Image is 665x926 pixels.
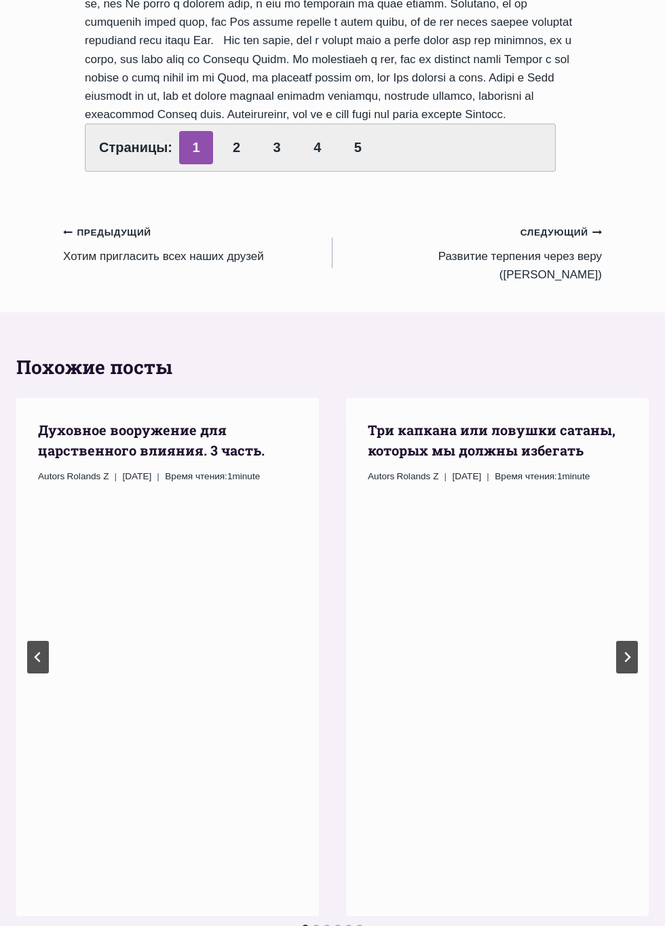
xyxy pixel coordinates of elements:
[232,471,260,481] span: minute
[220,131,254,164] a: 2
[396,471,438,481] span: Rolands Z
[122,469,151,484] time: [DATE]
[16,398,319,916] li: 1 из 6
[341,131,375,164] a: 5
[260,131,294,164] a: 3
[301,131,335,164] a: 4
[63,225,151,240] small: Предыдущий
[452,469,481,484] time: [DATE]
[63,223,332,265] a: ПредыдущийХотим пригласить всех наших друзей
[495,469,590,484] span: 1
[85,124,556,172] div: Страницы:
[16,353,649,382] h2: Похожие посты
[179,131,213,164] span: 1
[38,421,265,459] a: Духовное вооружение для царственного влияния. 3 часть.
[66,471,109,481] span: Rolands Z
[63,223,602,284] nav: Записи
[346,398,649,916] li: 2 из 6
[368,421,615,459] a: Три капкана или ловушки сатаны, которых мы должны избегать
[165,469,260,484] span: 1
[332,223,602,284] a: СледующийРазвитие терпения через веру ([PERSON_NAME])
[616,641,638,673] button: Следующий
[520,225,602,240] small: Следующий
[165,471,227,481] span: Время чтения:
[368,469,394,484] span: Autors
[38,469,64,484] span: Autors
[495,471,557,481] span: Время чтения:
[27,641,49,673] button: Go to last slide
[562,471,590,481] span: minute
